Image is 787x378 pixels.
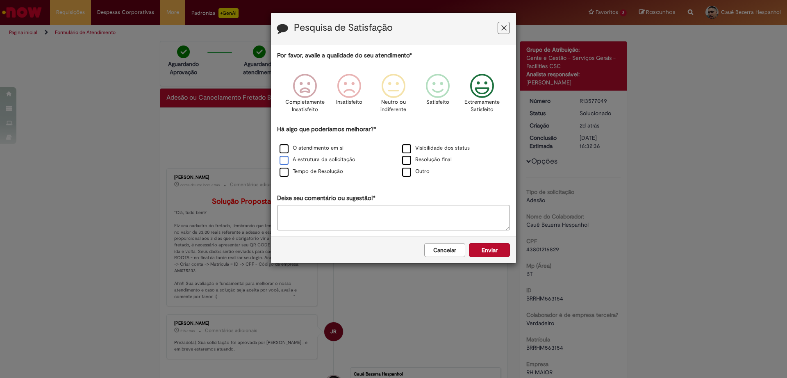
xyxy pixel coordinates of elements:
[373,68,414,124] div: Neutro ou indiferente
[280,156,355,164] label: A estrutura da solicitação
[277,194,375,203] label: Deixe seu comentário ou sugestão!*
[280,168,343,175] label: Tempo de Resolução
[277,125,510,178] div: Há algo que poderíamos melhorar?*
[461,68,503,124] div: Extremamente Satisfeito
[294,23,393,33] label: Pesquisa de Satisfação
[280,144,343,152] label: O atendimento em si
[328,68,370,124] div: Insatisfeito
[424,243,465,257] button: Cancelar
[379,98,408,114] p: Neutro ou indiferente
[469,243,510,257] button: Enviar
[284,68,325,124] div: Completamente Insatisfeito
[426,98,449,106] p: Satisfeito
[402,168,430,175] label: Outro
[336,98,362,106] p: Insatisfeito
[285,98,325,114] p: Completamente Insatisfeito
[402,156,452,164] label: Resolução final
[402,144,470,152] label: Visibilidade dos status
[277,51,412,60] label: Por favor, avalie a qualidade do seu atendimento*
[417,68,459,124] div: Satisfeito
[464,98,500,114] p: Extremamente Satisfeito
